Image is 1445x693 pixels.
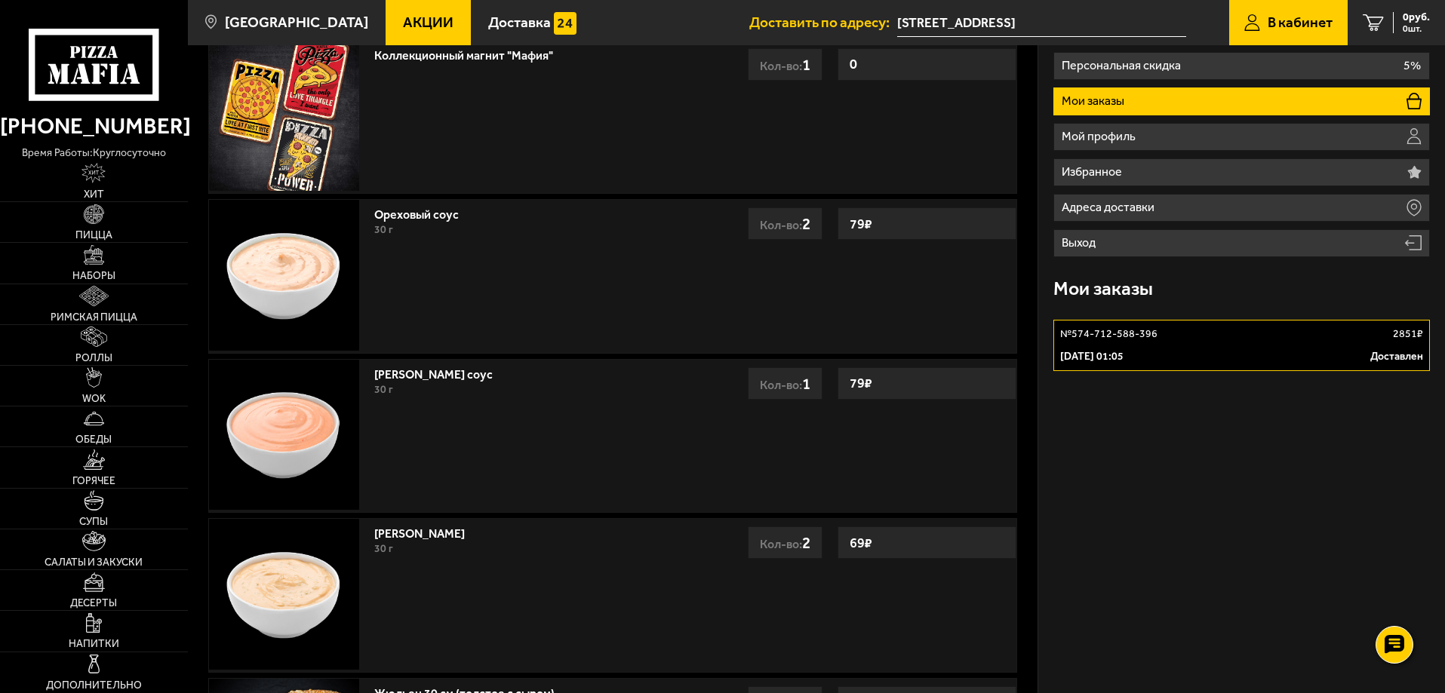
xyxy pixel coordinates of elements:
span: 2 [802,214,810,233]
h3: Мои заказы [1053,280,1153,299]
img: 15daf4d41897b9f0e9f617042186c801.svg [554,12,576,35]
strong: 79 ₽ [846,210,876,238]
span: Десерты [70,598,117,609]
a: [PERSON_NAME] соус [374,363,508,382]
a: Коллекционный магнит "Мафия" [374,44,568,63]
strong: 69 ₽ [846,529,876,557]
span: 30 г [374,542,393,555]
span: Салаты и закуски [45,557,143,568]
span: Обеды [75,434,112,445]
span: WOK [82,394,106,404]
span: Доставить по адресу: [749,15,897,29]
p: [DATE] 01:05 [1060,349,1124,364]
p: Доставлен [1370,349,1423,364]
p: Мой профиль [1062,130,1139,143]
a: [PERSON_NAME] [374,522,480,541]
strong: 79 ₽ [846,369,876,397]
p: Выход [1062,237,1099,249]
a: №574-712-588-3962851₽[DATE] 01:05Доставлен [1053,320,1430,371]
span: 2 [802,533,810,552]
a: Ореховый соус [374,203,474,222]
p: 5% [1403,60,1421,72]
div: Кол-во: [748,367,822,400]
p: Избранное [1062,166,1126,178]
strong: 0 [846,50,861,78]
span: Супы [79,517,108,527]
span: Доставка [488,15,551,29]
span: Горячее [72,476,115,486]
span: 0 шт. [1403,24,1430,33]
p: № 574-712-588-396 [1060,327,1158,342]
p: Адреса доставки [1062,201,1158,213]
p: 2851 ₽ [1393,327,1423,342]
span: 30 г [374,223,393,236]
span: Дополнительно [46,680,142,691]
p: Персональная скидка [1062,60,1185,72]
span: Наборы [72,271,115,281]
span: 1 [802,374,810,393]
span: Роллы [75,353,112,363]
span: Римская пицца [51,312,137,323]
span: 30 г [374,383,393,396]
div: Кол-во: [748,48,822,81]
span: Напитки [69,639,119,649]
span: 0 руб. [1403,12,1430,23]
span: В кабинет [1268,15,1333,29]
span: Хит [84,189,104,200]
span: Акции [403,15,453,29]
div: Кол-во: [748,526,822,559]
p: Мои заказы [1062,95,1128,107]
span: 1 [802,55,810,74]
span: [GEOGRAPHIC_DATA] [225,15,368,29]
span: Пицца [75,230,112,241]
div: Кол-во: [748,207,822,240]
input: Ваш адрес доставки [897,9,1186,37]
